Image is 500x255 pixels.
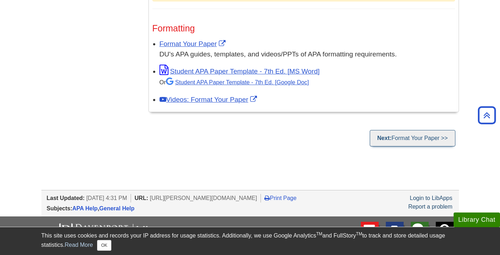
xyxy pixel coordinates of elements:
[65,242,93,248] a: Read More
[386,222,404,249] a: Text
[41,231,459,251] div: This site uses cookies and records your IP address for usage statistics. Additionally, we use Goo...
[47,222,182,239] img: DU Libraries
[160,67,320,75] a: Link opens in new window
[160,49,455,60] div: DU's APA guides, templates, and videos/PPTs of APA formatting requirements.
[316,231,322,236] sup: TM
[160,96,259,103] a: Link opens in new window
[86,195,127,201] span: [DATE] 4:31 PM
[361,222,379,249] a: E-mail
[356,231,362,236] sup: TM
[264,195,270,201] i: Print Page
[150,195,257,201] span: [URL][PERSON_NAME][DOMAIN_NAME]
[97,240,111,251] button: Close
[160,79,309,85] small: Or
[408,204,453,210] a: Report a problem
[411,222,429,249] img: Library Chat
[436,222,454,249] a: FAQ
[152,23,455,34] h3: Formatting
[410,195,452,201] a: Login to LibApps
[370,130,455,146] a: Next:Format Your Paper >>
[411,222,429,249] li: Chat with Library
[72,205,135,211] span: ,
[264,195,297,201] a: Print Page
[47,195,85,201] span: Last Updated:
[454,212,500,227] button: Library Chat
[377,135,392,141] strong: Next:
[160,40,227,47] a: Link opens in new window
[72,205,98,211] a: APA Help
[47,205,72,211] span: Subjects:
[99,205,135,211] a: General Help
[475,110,498,120] a: Back to Top
[166,79,309,85] a: Student APA Paper Template - 7th Ed. [Google Doc]
[135,195,148,201] span: URL:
